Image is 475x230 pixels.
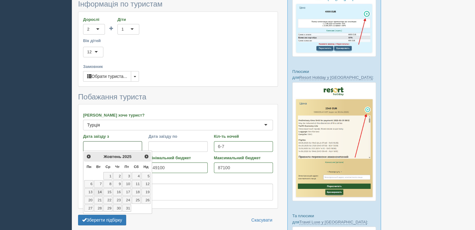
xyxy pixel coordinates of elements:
a: 8 [103,180,112,188]
label: Дата заїзду з [83,133,142,139]
a: 22 [103,196,112,204]
a: Travel Luxe у [GEOGRAPHIC_DATA] [299,220,367,225]
label: Дата заїзду по [148,133,207,139]
span: Субота [134,165,139,169]
input: 7-10 або 7,10,14 [214,141,273,152]
div: Турція [87,122,100,128]
label: Кіл-ть ночей [214,133,273,139]
label: Дорослі [83,17,105,22]
a: 31 [122,204,131,212]
button: Зберегти підбірку [78,215,126,225]
a: 3 [122,172,131,180]
button: Обрати туриста... [83,71,131,82]
label: Діти [117,17,139,22]
a: 24 [122,196,131,204]
a: 19 [141,188,151,196]
a: 28 [94,204,103,212]
a: 17 [122,188,131,196]
span: Понеділок [87,165,91,169]
a: 26 [141,196,151,204]
img: resort-holiday-%D0%BF%D1%96%D0%B4%D0%B1%D1%96%D1%80%D0%BA%D0%B0-%D1%81%D1%80%D0%BC-%D0%B4%D0%BB%D... [292,82,376,201]
a: 2 [113,172,122,180]
a: 9 [113,180,122,188]
a: 23 [113,196,122,204]
a: 6 [84,180,93,188]
a: 27 [84,204,93,212]
span: Вівторок [96,165,101,169]
a: 20 [84,196,93,204]
a: 15 [103,188,112,196]
span: Побажання туриста [78,93,146,101]
a: 14 [94,188,103,196]
label: Максимальний бюджет [214,155,273,161]
a: 4 [132,172,141,180]
span: П [125,165,129,169]
label: Вік дітей [83,38,273,44]
span: Четвер [115,165,120,169]
a: Resort Holiday у [GEOGRAPHIC_DATA] [299,75,372,80]
a: Наст> [143,153,150,160]
div: 12 [87,49,92,55]
p: Плюсики для : [292,69,376,80]
a: 13 [84,188,93,196]
a: <Попер [85,153,92,160]
a: 21 [94,196,103,204]
div: 2 [87,26,89,32]
label: Замовник [83,64,273,69]
a: 12 [141,180,151,188]
span: Наст> [144,154,149,159]
a: 1 [103,172,112,180]
a: 7 [94,180,103,188]
a: Скасувати [247,215,276,225]
a: 10 [122,180,131,188]
a: 18 [132,188,141,196]
div: 1 [121,26,124,32]
a: 25 [132,196,141,204]
label: Мінімальний бюджет [148,155,207,161]
label: Нотатки [83,176,273,182]
a: 16 [113,188,122,196]
span: Жовтень [104,154,121,159]
a: 5 [141,172,151,180]
span: Середа [106,165,111,169]
a: 30 [113,204,122,212]
label: [PERSON_NAME] хоче турист? [83,112,273,118]
span: Неділя [144,165,149,169]
a: 29 [103,204,112,212]
a: 11 [132,180,141,188]
p: Та плюсики для : [292,213,376,225]
span: <Попер [86,154,91,159]
span: 2025 [122,154,131,159]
